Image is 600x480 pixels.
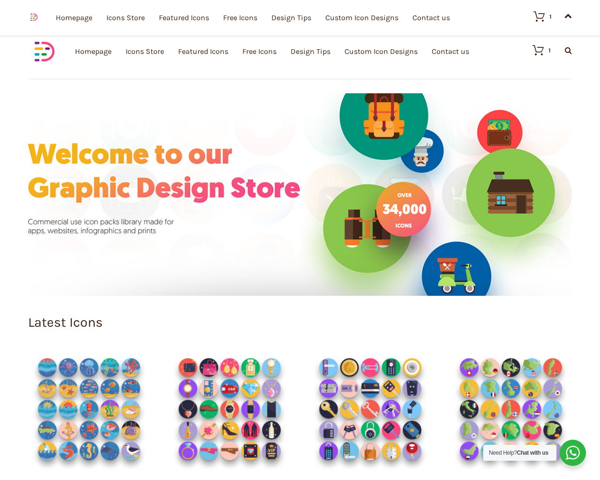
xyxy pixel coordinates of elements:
a: 1 [523,45,551,56]
a: 1 [524,11,552,22]
img: Graphic-design-store.jpg [28,93,572,296]
div: 1 [548,47,551,53]
span: Need Help? [489,450,548,456]
h1: Latest Icons [28,316,572,330]
div: 1 [549,14,552,20]
strong: Chat with us [517,450,548,456]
